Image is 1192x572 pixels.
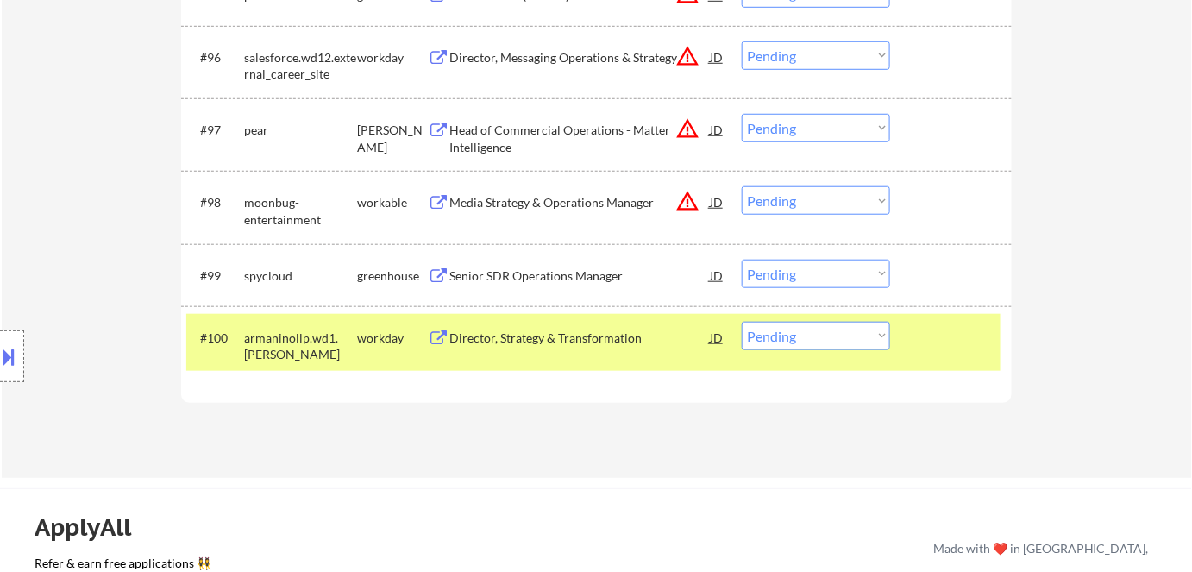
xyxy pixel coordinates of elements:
div: greenhouse [357,267,428,285]
div: [PERSON_NAME] [357,122,428,155]
div: salesforce.wd12.external_career_site [244,49,357,83]
div: Director, Strategy & Transformation [449,330,710,347]
div: Head of Commercial Operations - Matter Intelligence [449,122,710,155]
div: JD [708,114,725,145]
button: warning_amber [675,116,700,141]
div: JD [708,41,725,72]
div: workday [357,330,428,347]
div: JD [708,260,725,291]
div: Director, Messaging Operations & Strategy [449,49,710,66]
div: Media Strategy & Operations Manager [449,194,710,211]
div: workday [357,49,428,66]
div: JD [708,322,725,353]
div: workable [357,194,428,211]
button: warning_amber [675,189,700,213]
div: Senior SDR Operations Manager [449,267,710,285]
div: JD [708,186,725,217]
div: #96 [200,49,230,66]
button: warning_amber [675,44,700,68]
